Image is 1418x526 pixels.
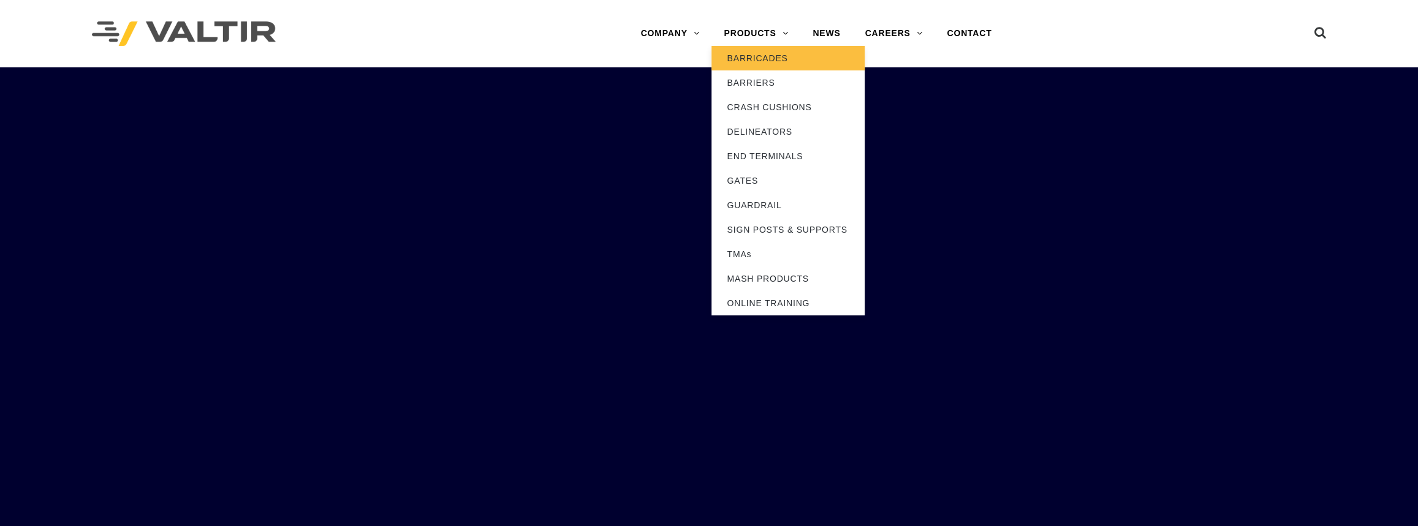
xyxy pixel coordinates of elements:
[711,46,865,70] a: BARRICADES
[800,21,852,46] a: NEWS
[629,21,712,46] a: COMPANY
[711,168,865,193] a: GATES
[711,144,865,168] a: END TERMINALS
[92,21,276,47] img: Valtir
[711,291,865,315] a: ONLINE TRAINING
[711,193,865,217] a: GUARDRAIL
[711,242,865,266] a: TMAs
[711,95,865,119] a: CRASH CUSHIONS
[711,266,865,291] a: MASH PRODUCTS
[711,119,865,144] a: DELINEATORS
[935,21,1004,46] a: CONTACT
[852,21,935,46] a: CAREERS
[711,217,865,242] a: SIGN POSTS & SUPPORTS
[711,21,800,46] a: PRODUCTS
[711,70,865,95] a: BARRIERS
